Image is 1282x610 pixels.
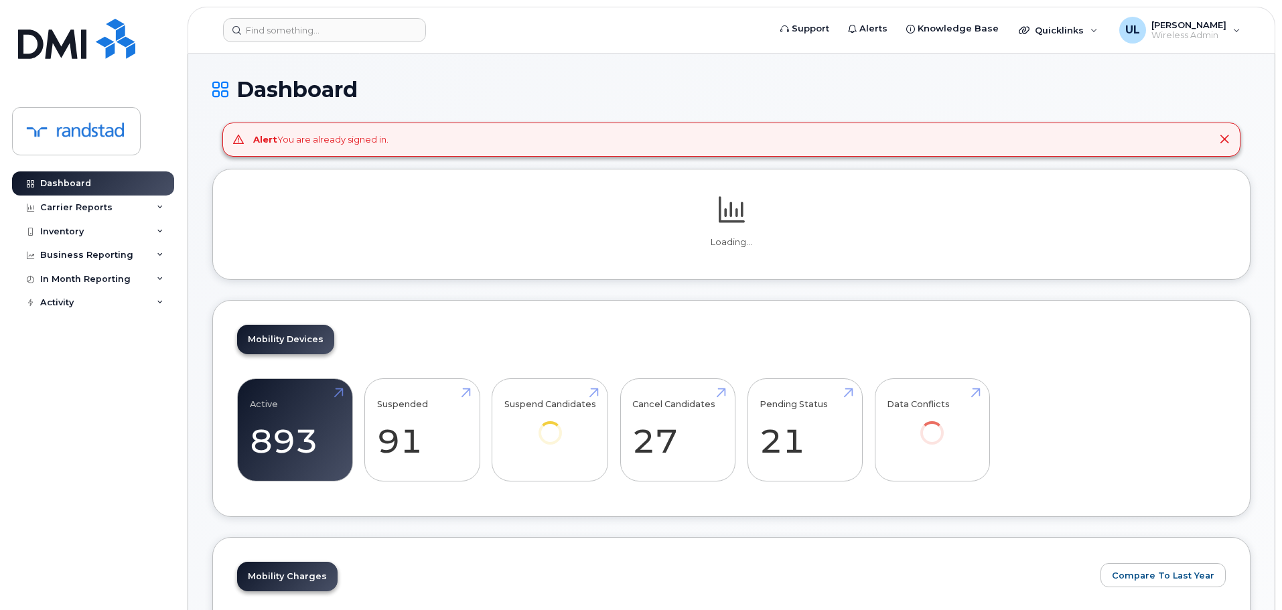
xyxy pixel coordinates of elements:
a: Suspend Candidates [504,386,596,463]
a: Suspended 91 [377,386,468,474]
a: Cancel Candidates 27 [632,386,723,474]
p: Loading... [237,236,1226,248]
span: Compare To Last Year [1112,569,1214,582]
h1: Dashboard [212,78,1251,101]
a: Mobility Devices [237,325,334,354]
button: Compare To Last Year [1100,563,1226,587]
a: Mobility Charges [237,562,338,591]
div: You are already signed in. [253,133,388,146]
a: Active 893 [250,386,340,474]
a: Data Conflicts [887,386,977,463]
strong: Alert [253,134,277,145]
a: Pending Status 21 [760,386,850,474]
